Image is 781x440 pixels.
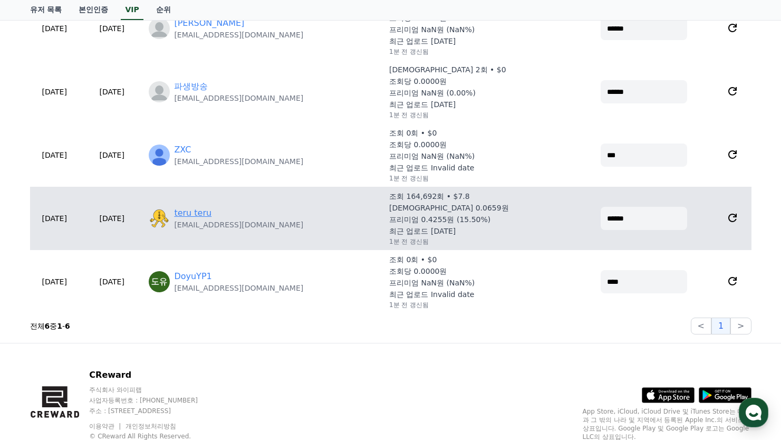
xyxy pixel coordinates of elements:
strong: 6 [65,322,70,330]
a: ZXC [174,144,191,156]
p: CReward [89,369,274,381]
p: 1분 전 갱신됨 [389,174,429,183]
td: [DATE] [30,123,79,187]
a: [PERSON_NAME] [174,17,244,30]
p: 프리미엄 0.4255원 (15.50%) [389,214,490,225]
p: [EMAIL_ADDRESS][DOMAIN_NAME] [174,219,303,230]
span: 홈 [33,350,40,359]
p: 1분 전 갱신됨 [389,301,429,309]
p: 주소 : [STREET_ADDRESS] [89,407,274,415]
a: 홈 [3,334,70,361]
p: 조회 0회 • $0 [389,128,437,138]
p: [DEMOGRAPHIC_DATA] 0.0659원 [389,203,509,213]
p: 프리미엄 NaN원 (0.00%) [389,88,476,98]
span: 설정 [163,350,176,359]
p: 1분 전 갱신됨 [389,111,429,119]
p: [EMAIL_ADDRESS][DOMAIN_NAME] [174,283,303,293]
p: 조회당 0.0000원 [389,266,447,276]
td: [DATE] [79,123,144,187]
p: 프리미엄 NaN원 (NaN%) [389,278,475,288]
td: [DATE] [30,60,79,123]
a: 개인정보처리방침 [126,423,176,430]
p: [EMAIL_ADDRESS][DOMAIN_NAME] [174,93,303,103]
p: 조회당 0.0000원 [389,139,447,150]
td: [DATE] [79,187,144,250]
img: profile_blank.webp [149,81,170,102]
p: 조회 164,692회 • $7.8 [389,191,470,202]
p: 전체 중 - [30,321,70,331]
img: https://lh3.googleusercontent.com/a/ACg8ocInbsarsBwaGz6uD2KYcdRWR0Zi81cgQ2RjLsTTP6BNHN9DSug=s96-c [149,208,170,229]
a: 대화 [70,334,136,361]
td: [DATE] [30,187,79,250]
p: 최근 업로드 [DATE] [389,226,456,236]
p: 주식회사 와이피랩 [89,386,274,394]
p: 조회 0회 • $0 [389,254,437,265]
img: profile_blank.webp [149,18,170,39]
a: 설정 [136,334,203,361]
a: DoyuYP1 [174,270,211,283]
p: [EMAIL_ADDRESS][DOMAIN_NAME] [174,156,303,167]
p: 프리미엄 NaN원 (NaN%) [389,151,475,161]
p: 최근 업로드 [DATE] [389,36,456,46]
td: [DATE] [30,250,79,313]
strong: 6 [45,322,50,330]
a: 파생방송 [174,80,208,93]
p: 사업자등록번호 : [PHONE_NUMBER] [89,396,274,405]
img: https://lh3.googleusercontent.com/a/ACg8ocJl8xfbw8u9h9LucF8SKBNtlpR2H1qi8OSMkAaPeKutEFmdTA=s96-c [149,271,170,292]
p: [DEMOGRAPHIC_DATA] 2회 • $0 [389,64,506,75]
span: 대화 [97,351,109,359]
strong: 1 [57,322,62,330]
button: < [691,318,711,334]
p: 프리미엄 NaN원 (NaN%) [389,24,475,35]
p: 1분 전 갱신됨 [389,237,429,246]
p: [EMAIL_ADDRESS][DOMAIN_NAME] [174,30,303,40]
img: https://lh3.googleusercontent.com/a-/ALV-UjUDpDOdzapSYu5gQUXAqLKQYf9Reh34lBkDwhkILtsqCagdnkEXudgD... [149,145,170,166]
td: [DATE] [79,250,144,313]
p: 최근 업로드 Invalid date [389,289,474,300]
p: 1분 전 갱신됨 [389,47,429,56]
p: 최근 업로드 Invalid date [389,162,474,173]
a: teru teru [174,207,211,219]
p: 조회당 0.0000원 [389,76,447,87]
a: 이용약관 [89,423,122,430]
button: > [730,318,751,334]
p: 최근 업로드 [DATE] [389,99,456,110]
button: 1 [711,318,730,334]
td: [DATE] [79,60,144,123]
